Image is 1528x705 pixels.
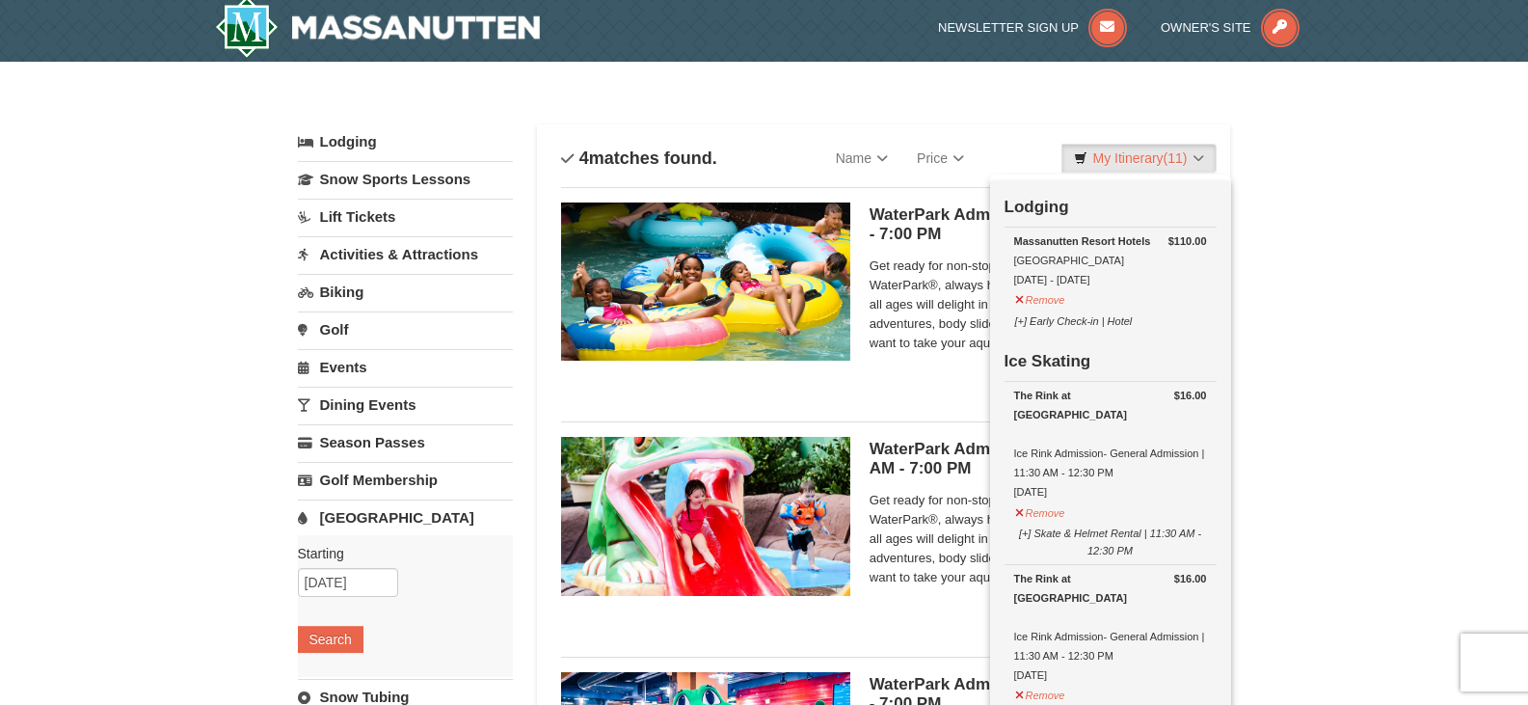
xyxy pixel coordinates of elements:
div: Ice Rink Admission- General Admission | 11:30 AM - 12:30 PM [DATE] [1014,386,1207,502]
a: Price [902,139,978,177]
button: [+] Early Check-in | Hotel [1014,307,1134,331]
a: [GEOGRAPHIC_DATA] [298,500,513,535]
strong: $110.00 [1168,231,1207,251]
span: Newsletter Sign Up [938,20,1079,35]
a: Snow Sports Lessons [298,161,513,197]
button: Search [298,626,363,653]
h4: matches found. [561,149,717,168]
strong: Ice Skating [1005,352,1091,370]
a: Owner's Site [1161,20,1300,35]
img: 6619917-1560-394ba125.jpg [561,203,850,361]
div: The Rink at [GEOGRAPHIC_DATA] [1014,569,1207,608]
span: Owner's Site [1161,20,1251,35]
button: [+] Skate & Helmet Rental | 11:30 AM - 12:30 PM [1014,519,1207,560]
button: Remove [1014,681,1066,705]
strong: $16.00 [1174,569,1207,588]
strong: $16.00 [1174,386,1207,405]
a: Activities & Attractions [298,236,513,272]
a: Golf Membership [298,462,513,498]
a: Lift Tickets [298,199,513,234]
a: Season Passes [298,424,513,460]
a: Name [821,139,902,177]
button: Remove [1014,499,1066,523]
span: (11) [1164,150,1188,166]
label: Starting [298,544,498,563]
a: Golf [298,312,513,347]
h5: WaterPark Admission - Under 42" | 11:30 AM - 7:00 PM [870,440,1207,478]
a: Dining Events [298,387,513,422]
span: Get ready for non-stop thrills at the Massanutten WaterPark®, always heated to 84° Fahrenheit. Ch... [870,257,1207,353]
div: Ice Rink Admission- General Admission | 11:30 AM - 12:30 PM [DATE] [1014,569,1207,685]
a: Lodging [298,124,513,159]
div: The Rink at [GEOGRAPHIC_DATA] [1014,386,1207,424]
div: [GEOGRAPHIC_DATA] [DATE] - [DATE] [1014,231,1207,289]
a: Newsletter Sign Up [938,20,1127,35]
a: My Itinerary(11) [1061,144,1216,173]
a: Events [298,349,513,385]
strong: Lodging [1005,198,1069,216]
a: Biking [298,274,513,310]
span: 4 [579,149,589,168]
strong: Massanutten Resort Hotels [1014,235,1151,247]
h5: WaterPark Admission - Over 42" | 11:30 AM - 7:00 PM [870,205,1207,244]
img: 6619917-1570-0b90b492.jpg [561,437,850,595]
button: Remove [1014,285,1066,310]
span: Get ready for non-stop thrills at the Massanutten WaterPark®, always heated to 84° Fahrenheit. Ch... [870,491,1207,587]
